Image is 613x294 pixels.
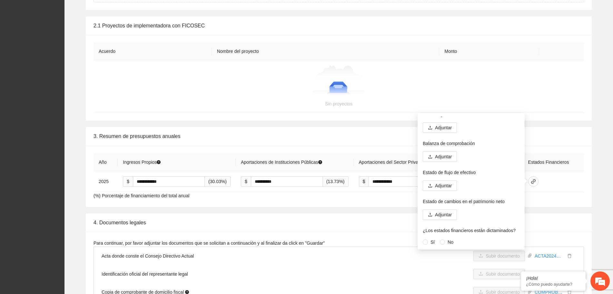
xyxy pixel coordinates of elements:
td: 2025 [94,171,118,192]
th: Año [94,153,118,171]
span: uploadAdjuntar [423,154,457,159]
div: Minimizar ventana de chat en vivo [106,3,121,19]
span: No [445,239,456,246]
th: Nombre del proyecto [212,43,440,60]
p: ¿Cómo puedo ayudarte? [526,282,581,287]
div: 2.1 Proyectos de implementadora con FICOSEC [94,16,584,35]
span: uploadSubir documento [473,271,525,277]
div: ¡Hola! [526,276,581,281]
span: (30.03%) [205,176,231,187]
span: upload [428,154,432,160]
span: question-circle [157,160,161,164]
span: uploadSubir documento [473,253,525,259]
span: uploadAdjuntar [423,125,457,130]
span: Ingresos Propios [123,160,161,165]
span: upload [428,183,432,189]
div: Chatee con nosotros ahora [34,33,108,41]
li: Acta donde conste el Consejo Directivo Actual [94,247,584,265]
span: $ [241,176,251,187]
img: Sin proyectos [312,65,365,98]
button: link [528,176,539,187]
th: Acuerdo [94,43,212,60]
span: upload [428,125,432,131]
span: Estamos en línea. [37,86,89,151]
span: upload [428,212,432,218]
a: ACTA2024CONSEJOACTUAL.pdf [532,252,566,260]
span: Adjuntar [435,124,452,131]
span: Aportaciones de Instituciones Públicas [241,160,322,165]
span: Adjuntar [435,211,452,218]
p: Estado de flujo de efectivo [423,169,519,176]
span: Adjuntar [435,182,452,189]
span: (13.73%) [323,176,349,187]
div: 4. Documentos legales [94,213,584,232]
span: question-circle [185,290,189,294]
span: $ [359,176,369,187]
span: Sí [428,239,437,246]
li: Identificación oficial del representante legal [94,265,584,283]
span: Adjuntar [435,153,452,160]
button: uploadAdjuntar [423,122,457,133]
a: INEREPRESENTANTELEGAL.pdf [532,270,566,278]
button: delete [566,270,573,278]
span: Para continuar, por favor adjuntar los documentos que se solicitan a continuación y al finalizar ... [94,240,325,246]
button: uploadAdjuntar [423,181,457,191]
p: Estado de cambios en el patrimonio neto [423,198,519,205]
span: Aportaciones del Sector Privado [359,160,427,165]
p: ¿Los estados financieros están dictaminados? [423,227,519,234]
button: delete [566,252,573,260]
span: paper-clip [528,253,532,258]
span: $ [123,176,133,187]
span: uploadAdjuntar [423,212,457,217]
button: uploadSubir documento [473,251,525,261]
span: delete [566,254,573,258]
th: Monto [439,43,539,60]
button: uploadAdjuntar [423,210,457,220]
div: 3. Resumen de presupuestos anuales [94,127,584,145]
th: Estados Financieros [523,153,584,171]
span: paper-clip [528,289,532,294]
div: Sin proyectos [101,100,576,107]
span: question-circle [318,160,322,164]
button: uploadSubir documento [473,269,525,279]
div: (%) Porcentaje de financiamiento del total anual [86,146,592,207]
textarea: Escriba su mensaje y pulse “Intro” [3,176,123,199]
p: Balanza de comprobación [423,140,519,147]
button: uploadAdjuntar [423,152,457,162]
span: link [529,179,538,184]
span: uploadAdjuntar [423,183,457,188]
